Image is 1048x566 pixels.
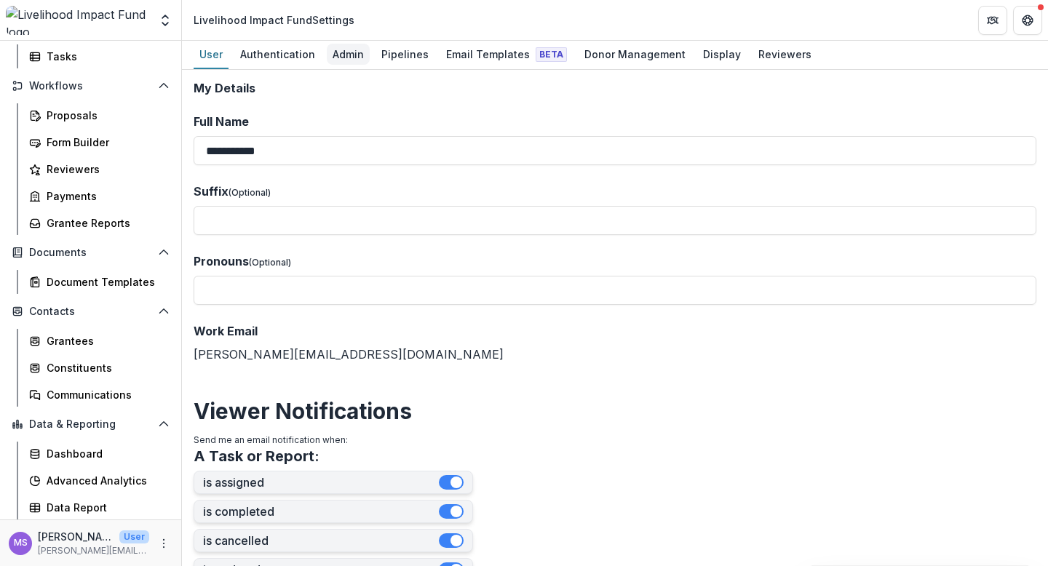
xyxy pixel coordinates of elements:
[6,74,175,97] button: Open Workflows
[47,333,164,348] div: Grantees
[23,184,175,208] a: Payments
[29,80,152,92] span: Workflows
[38,544,149,557] p: [PERSON_NAME][EMAIL_ADDRESS][DOMAIN_NAME]
[376,44,434,65] div: Pipelines
[47,387,164,402] div: Communications
[47,135,164,150] div: Form Builder
[47,473,164,488] div: Advanced Analytics
[47,274,164,290] div: Document Templates
[194,12,354,28] div: Livelihood Impact Fund Settings
[23,270,175,294] a: Document Templates
[23,383,175,407] a: Communications
[229,187,271,198] span: (Optional)
[579,41,691,69] a: Donor Management
[29,306,152,318] span: Contacts
[23,130,175,154] a: Form Builder
[194,324,258,338] span: Work Email
[249,257,291,268] span: (Optional)
[978,6,1007,35] button: Partners
[23,495,175,519] a: Data Report
[119,530,149,543] p: User
[23,442,175,466] a: Dashboard
[1013,6,1042,35] button: Get Help
[47,446,164,461] div: Dashboard
[155,535,172,552] button: More
[536,47,567,62] span: Beta
[14,538,28,548] div: Monica Swai
[188,9,360,31] nav: breadcrumb
[327,41,370,69] a: Admin
[6,241,175,264] button: Open Documents
[194,114,249,129] span: Full Name
[38,529,114,544] p: [PERSON_NAME]
[203,476,439,490] label: is assigned
[440,41,573,69] a: Email Templates Beta
[194,447,319,465] h3: A Task or Report:
[440,44,573,65] div: Email Templates
[47,215,164,231] div: Grantee Reports
[23,44,175,68] a: Tasks
[23,329,175,353] a: Grantees
[29,247,152,259] span: Documents
[579,44,691,65] div: Donor Management
[6,300,175,323] button: Open Contacts
[234,44,321,65] div: Authentication
[194,81,1036,95] h2: My Details
[194,322,1036,363] div: [PERSON_NAME][EMAIL_ADDRESS][DOMAIN_NAME]
[194,398,1036,424] h2: Viewer Notifications
[23,356,175,380] a: Constituents
[47,500,164,515] div: Data Report
[6,412,175,436] button: Open Data & Reporting
[23,103,175,127] a: Proposals
[194,41,229,69] a: User
[6,6,149,35] img: Livelihood Impact Fund logo
[697,44,747,65] div: Display
[194,434,348,445] span: Send me an email notification when:
[23,469,175,493] a: Advanced Analytics
[47,108,164,123] div: Proposals
[23,211,175,235] a: Grantee Reports
[194,184,229,199] span: Suffix
[29,418,152,431] span: Data & Reporting
[47,360,164,375] div: Constituents
[155,6,175,35] button: Open entity switcher
[203,534,439,548] label: is cancelled
[234,41,321,69] a: Authentication
[194,254,249,268] span: Pronouns
[47,162,164,177] div: Reviewers
[203,505,439,519] label: is completed
[376,41,434,69] a: Pipelines
[753,41,817,69] a: Reviewers
[327,44,370,65] div: Admin
[47,188,164,204] div: Payments
[753,44,817,65] div: Reviewers
[194,44,229,65] div: User
[47,49,164,64] div: Tasks
[23,157,175,181] a: Reviewers
[697,41,747,69] a: Display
